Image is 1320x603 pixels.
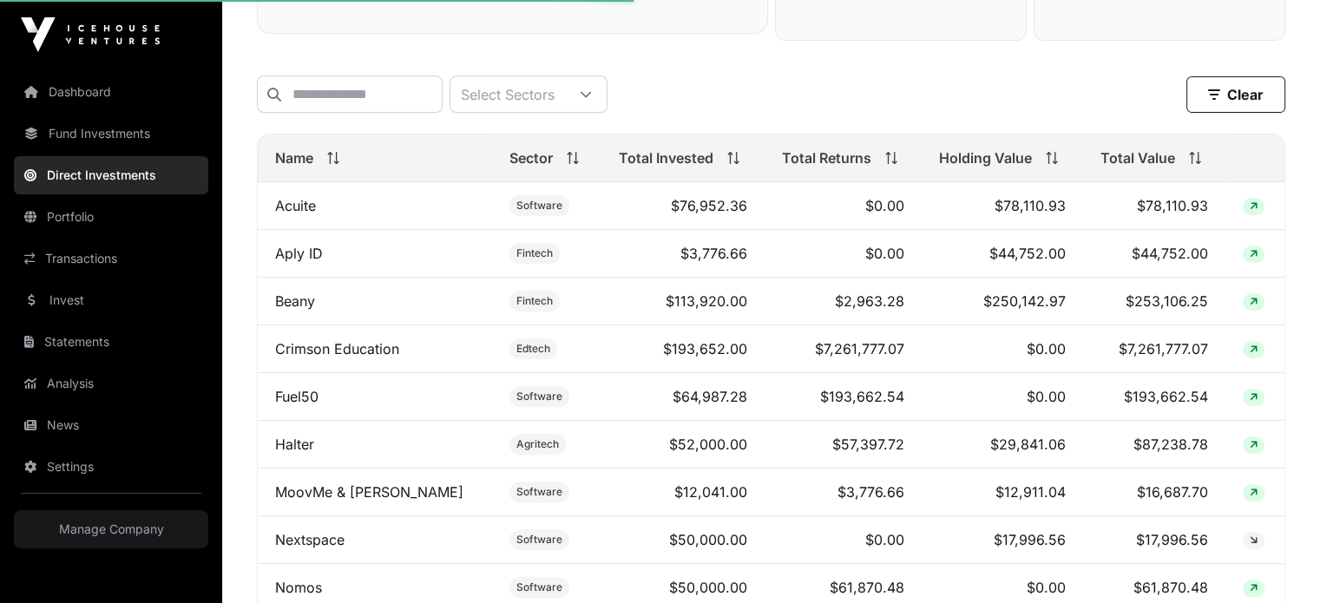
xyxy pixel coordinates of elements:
a: Settings [14,448,208,486]
a: News [14,406,208,444]
td: $193,662.54 [1083,373,1225,421]
a: Fuel50 [275,388,319,405]
td: $7,261,777.07 [1083,325,1225,373]
span: Software [516,390,562,403]
a: Manage Company [14,510,208,548]
td: $87,238.78 [1083,421,1225,469]
td: $113,920.00 [601,278,765,325]
a: Invest [14,281,208,319]
td: $3,776.66 [765,469,923,516]
a: Aply ID [275,245,323,262]
td: $0.00 [922,325,1083,373]
td: $2,963.28 [765,278,923,325]
td: $50,000.00 [601,516,765,564]
td: $78,110.93 [922,182,1083,230]
td: $17,996.56 [922,516,1083,564]
span: Software [516,580,562,594]
iframe: Chat Widget [1233,520,1320,603]
td: $0.00 [765,516,923,564]
a: Crimson Education [275,340,399,357]
a: MoovMe & [PERSON_NAME] [275,483,463,501]
span: Name [275,147,313,168]
td: $16,687.70 [1083,469,1225,516]
a: Direct Investments [14,156,208,194]
span: Fintech [516,294,553,308]
a: Beany [275,292,315,310]
div: Select Sectors [450,76,565,112]
td: $78,110.93 [1083,182,1225,230]
td: $76,952.36 [601,182,765,230]
span: Holding Value [939,147,1032,168]
td: $52,000.00 [601,421,765,469]
a: Analysis [14,364,208,403]
a: Halter [275,436,314,453]
span: Sector [509,147,553,168]
span: Software [516,533,562,547]
td: $29,841.06 [922,421,1083,469]
span: Total Value [1100,147,1175,168]
td: $193,652.00 [601,325,765,373]
img: Icehouse Ventures Logo [21,17,160,52]
td: $12,041.00 [601,469,765,516]
td: $44,752.00 [1083,230,1225,278]
td: $44,752.00 [922,230,1083,278]
a: Transactions [14,239,208,278]
a: Fund Investments [14,115,208,153]
td: $64,987.28 [601,373,765,421]
span: Software [516,485,562,499]
a: Nextspace [275,531,345,548]
td: $17,996.56 [1083,516,1225,564]
td: $0.00 [765,182,923,230]
td: $0.00 [765,230,923,278]
span: Edtech [516,342,550,356]
td: $7,261,777.07 [765,325,923,373]
a: Statements [14,323,208,361]
span: Software [516,199,562,213]
a: Nomos [275,579,322,596]
td: $193,662.54 [765,373,923,421]
td: $12,911.04 [922,469,1083,516]
span: Fintech [516,246,553,260]
td: $0.00 [922,373,1083,421]
span: Total Returns [782,147,871,168]
a: Dashboard [14,73,208,111]
td: $3,776.66 [601,230,765,278]
td: $253,106.25 [1083,278,1225,325]
td: $57,397.72 [765,421,923,469]
td: $250,142.97 [922,278,1083,325]
a: Portfolio [14,198,208,236]
button: Clear [1186,76,1285,113]
span: Total Invested [619,147,713,168]
a: Acuite [275,197,316,214]
span: Agritech [516,437,559,451]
